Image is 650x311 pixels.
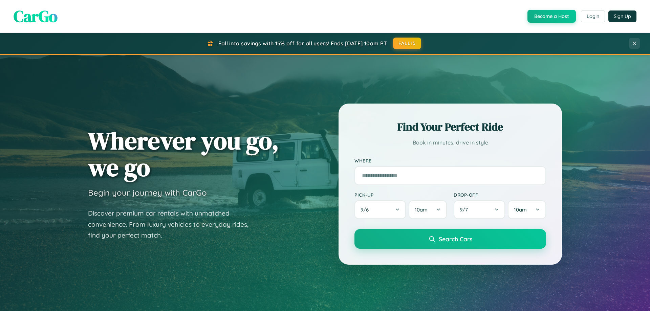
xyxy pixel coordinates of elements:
[218,40,388,47] span: Fall into savings with 15% off for all users! Ends [DATE] 10am PT.
[454,200,505,219] button: 9/7
[88,187,207,198] h3: Begin your journey with CarGo
[354,119,546,134] h2: Find Your Perfect Ride
[527,10,576,23] button: Become a Host
[508,200,546,219] button: 10am
[354,229,546,249] button: Search Cars
[14,5,58,27] span: CarGo
[409,200,447,219] button: 10am
[439,235,472,243] span: Search Cars
[354,158,546,163] label: Where
[361,206,372,213] span: 9 / 6
[354,200,406,219] button: 9/6
[608,10,636,22] button: Sign Up
[88,127,279,181] h1: Wherever you go, we go
[354,138,546,148] p: Book in minutes, drive in style
[581,10,605,22] button: Login
[415,206,428,213] span: 10am
[88,208,257,241] p: Discover premium car rentals with unmatched convenience. From luxury vehicles to everyday rides, ...
[514,206,527,213] span: 10am
[393,38,421,49] button: FALL15
[460,206,471,213] span: 9 / 7
[354,192,447,198] label: Pick-up
[454,192,546,198] label: Drop-off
